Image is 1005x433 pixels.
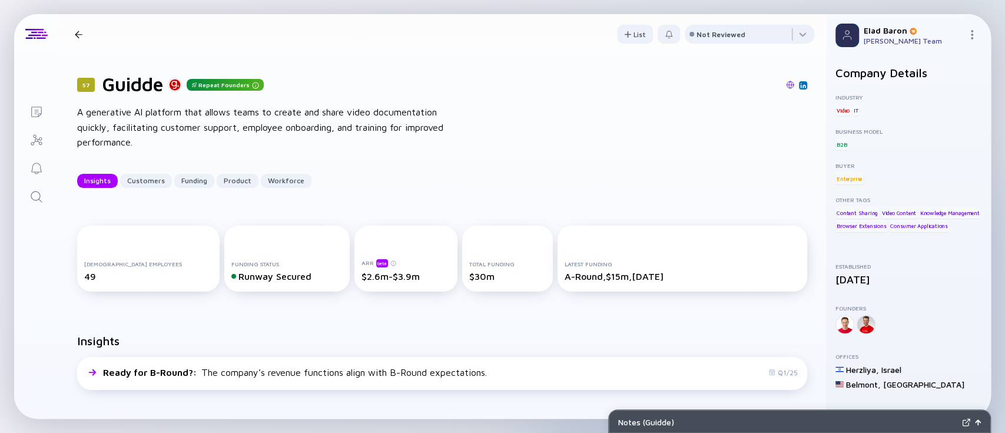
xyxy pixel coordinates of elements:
[231,260,342,267] div: Funding Status
[846,365,879,375] div: Herzliya ,
[835,263,981,270] div: Established
[187,79,264,91] div: Repeat Founders
[84,260,213,267] div: [DEMOGRAPHIC_DATA] Employees
[918,207,980,219] div: Knowledge Management
[14,181,58,210] a: Search
[217,171,258,190] div: Product
[889,220,949,232] div: Consumer Applications
[120,174,172,188] button: Customers
[14,153,58,181] a: Reminders
[853,104,860,116] div: IT
[835,66,981,80] h2: Company Details
[835,173,863,184] div: Enterprise
[617,25,653,44] button: List
[103,367,487,378] div: The company’s revenue functions align with B-Round expectations.
[835,94,981,101] div: Industry
[967,30,977,39] img: Menu
[835,196,981,203] div: Other Tags
[846,379,881,389] div: Belmont ,
[835,24,859,47] img: Profile Picture
[77,334,120,348] h2: Insights
[84,271,213,282] div: 49
[376,259,388,267] div: beta
[77,171,118,190] div: Insights
[231,271,342,282] div: Runway Secured
[835,380,844,388] img: United States Flag
[361,259,450,267] div: ARR
[881,365,901,375] div: Israel
[835,138,848,150] div: B2B
[102,73,163,95] h1: Guidde
[77,105,454,150] div: A generative AI platform that allows teams to create and share video documentation quickly, facil...
[835,128,981,135] div: Business Model
[103,367,199,378] span: Ready for B-Round? :
[835,207,879,219] div: Content Sharing
[565,260,800,267] div: Latest Funding
[696,30,745,39] div: Not Reviewed
[800,82,806,88] img: Guidde Linkedin Page
[174,174,214,188] button: Funding
[768,368,798,377] div: Q1/25
[975,419,981,425] img: Open Notes
[261,174,311,188] button: Workforce
[835,353,981,360] div: Offices
[469,271,545,282] div: $30m
[217,174,258,188] button: Product
[835,104,851,116] div: Video
[618,417,957,427] div: Notes ( Guidde )
[835,365,844,373] img: Israel Flag
[77,78,95,92] div: 57
[14,125,58,153] a: Investor Map
[883,379,964,389] div: [GEOGRAPHIC_DATA]
[565,271,800,282] div: A-Round, $15m, [DATE]
[835,305,981,312] div: Founders
[469,260,545,267] div: Total Funding
[786,81,794,89] img: Guidde Website
[864,37,963,45] div: [PERSON_NAME] Team
[962,418,970,427] img: Expand Notes
[835,220,887,232] div: Browser Extensions
[881,207,917,219] div: Video Content
[261,171,311,190] div: Workforce
[174,171,214,190] div: Funding
[864,25,963,35] div: Elad Baron
[120,171,172,190] div: Customers
[77,174,118,188] button: Insights
[835,162,981,169] div: Buyer
[835,273,981,286] div: [DATE]
[14,97,58,125] a: Lists
[361,271,450,282] div: $2.6m-$3.9m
